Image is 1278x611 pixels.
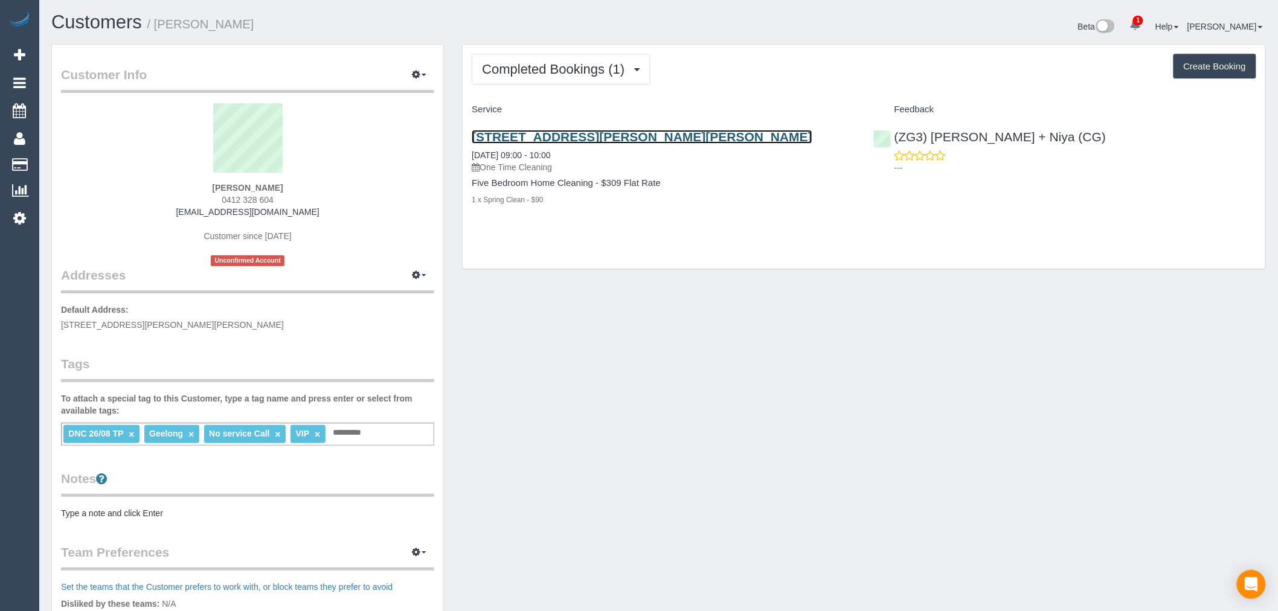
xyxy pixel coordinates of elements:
div: Open Intercom Messenger [1237,570,1266,599]
img: New interface [1095,19,1115,35]
a: × [315,429,320,440]
span: Customer since [DATE] [204,231,292,241]
p: One Time Cleaning [472,161,855,173]
button: Create Booking [1174,54,1256,79]
span: [STREET_ADDRESS][PERSON_NAME][PERSON_NAME] [61,320,284,330]
pre: Type a note and click Enter [61,507,434,519]
a: × [188,429,194,440]
a: [STREET_ADDRESS][PERSON_NAME][PERSON_NAME] [472,130,812,144]
legend: Notes [61,470,434,497]
span: Geelong [149,429,183,438]
a: Help [1155,22,1179,31]
span: DNC 26/08 TP [68,429,123,438]
label: Default Address: [61,304,129,316]
small: / [PERSON_NAME] [147,18,254,31]
a: 1 [1123,12,1147,39]
span: 1 [1133,16,1143,25]
img: Automaid Logo [7,12,31,29]
a: [DATE] 09:00 - 10:00 [472,150,550,160]
small: 1 x Spring Clean - $90 [472,196,543,204]
a: Customers [51,11,142,33]
label: To attach a special tag to this Customer, type a tag name and press enter or select from availabl... [61,392,434,417]
label: Disliked by these teams: [61,598,159,610]
p: --- [894,162,1256,174]
legend: Customer Info [61,66,434,93]
a: (ZG3) [PERSON_NAME] + Niya (CG) [873,130,1106,144]
h4: Service [472,104,855,115]
a: × [275,429,281,440]
a: Beta [1078,22,1116,31]
a: [PERSON_NAME] [1187,22,1263,31]
span: Completed Bookings (1) [482,62,631,77]
strong: [PERSON_NAME] [212,183,283,193]
span: N/A [162,599,176,609]
a: Set the teams that the Customer prefers to work with, or block teams they prefer to avoid [61,582,393,592]
h4: Feedback [873,104,1256,115]
span: VIP [296,429,309,438]
span: No service Call [209,429,269,438]
a: × [129,429,134,440]
span: Unconfirmed Account [211,255,284,266]
span: 0412 328 604 [222,195,274,205]
a: [EMAIL_ADDRESS][DOMAIN_NAME] [176,207,319,217]
button: Completed Bookings (1) [472,54,650,85]
legend: Team Preferences [61,543,434,571]
h4: Five Bedroom Home Cleaning - $309 Flat Rate [472,178,855,188]
legend: Tags [61,355,434,382]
